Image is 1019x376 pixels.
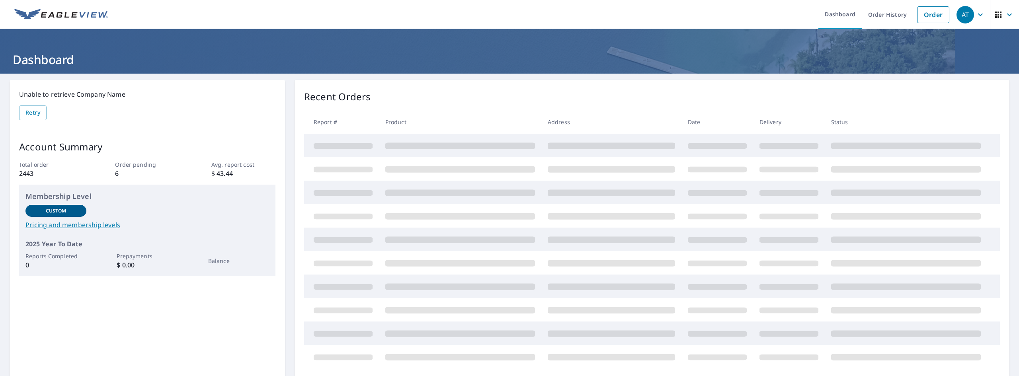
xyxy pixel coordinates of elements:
[211,169,275,178] p: $ 43.44
[211,160,275,169] p: Avg. report cost
[25,260,86,270] p: 0
[19,105,47,120] button: Retry
[117,252,178,260] p: Prepayments
[541,110,681,134] th: Address
[917,6,949,23] a: Order
[25,191,269,202] p: Membership Level
[25,239,269,249] p: 2025 Year To Date
[19,169,83,178] p: 2443
[25,108,40,118] span: Retry
[46,207,66,214] p: Custom
[25,252,86,260] p: Reports Completed
[957,6,974,23] div: AT
[19,90,275,99] p: Unable to retrieve Company Name
[304,90,371,104] p: Recent Orders
[825,110,987,134] th: Status
[115,160,179,169] p: Order pending
[379,110,541,134] th: Product
[117,260,178,270] p: $ 0.00
[753,110,825,134] th: Delivery
[208,257,269,265] p: Balance
[115,169,179,178] p: 6
[14,9,108,21] img: EV Logo
[10,51,1009,68] h1: Dashboard
[19,140,275,154] p: Account Summary
[19,160,83,169] p: Total order
[25,220,269,230] a: Pricing and membership levels
[681,110,753,134] th: Date
[304,110,379,134] th: Report #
